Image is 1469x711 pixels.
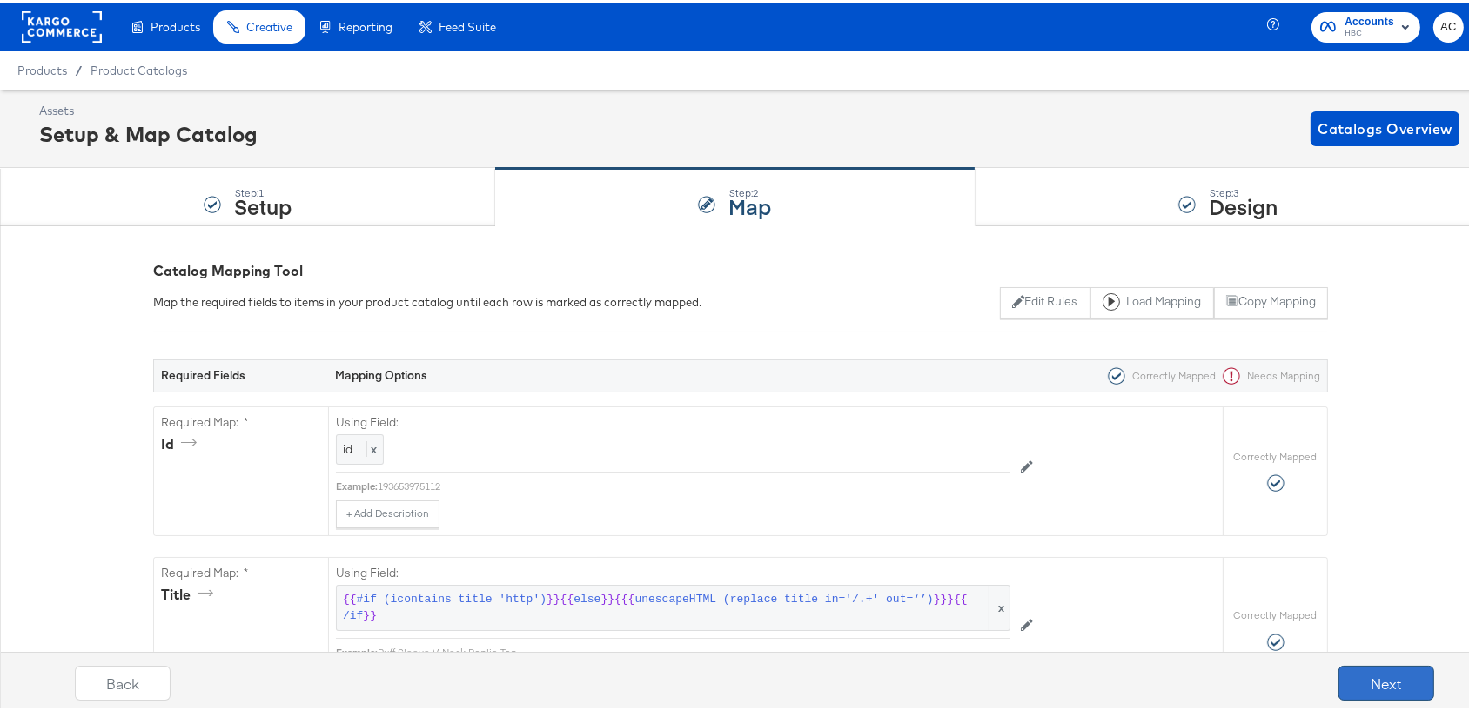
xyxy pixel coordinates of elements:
[336,477,378,491] div: Example:
[1234,606,1318,620] label: Correctly Mapped
[1000,285,1090,316] button: Edit Rules
[153,292,701,308] div: Map the required fields to items in your product catalog until each row is marked as correctly ma...
[363,606,377,622] span: }}
[1345,24,1394,38] span: HBC
[234,184,292,197] div: Step: 1
[1090,285,1214,316] button: Load Mapping
[1440,15,1457,35] span: AC
[614,589,634,606] span: {{{
[1311,109,1459,144] button: Catalogs Overview
[574,589,600,606] span: else
[366,439,377,454] span: x
[343,606,363,622] span: /if
[989,583,1010,627] span: x
[1234,447,1318,461] label: Correctly Mapped
[1101,365,1216,382] div: Correctly Mapped
[1311,10,1420,40] button: AccountsHBC
[39,100,258,117] div: Assets
[339,17,392,31] span: Reporting
[1209,184,1278,197] div: Step: 3
[39,117,258,146] div: Setup & Map Catalog
[1209,189,1278,218] strong: Design
[343,439,352,454] span: id
[91,61,187,75] a: Product Catalogs
[67,61,91,75] span: /
[336,498,439,526] button: + Add Description
[1216,365,1320,382] div: Needs Mapping
[357,589,547,606] span: #if (icontains title 'http')
[1345,10,1394,29] span: Accounts
[246,17,292,31] span: Creative
[728,184,771,197] div: Step: 2
[75,663,171,698] button: Back
[600,589,614,606] span: }}
[635,589,934,606] span: unescapeHTML (replace title in='/.+' out=‘’)
[547,589,560,606] span: }}
[336,562,1010,579] label: Using Field:
[343,589,357,606] span: {{
[17,61,67,75] span: Products
[335,365,427,380] strong: Mapping Options
[1433,10,1464,40] button: AC
[1338,663,1434,698] button: Next
[1318,114,1452,138] span: Catalogs Overview
[954,589,968,606] span: {{
[161,432,203,452] div: id
[161,562,321,579] label: Required Map: *
[153,258,1328,278] div: Catalog Mapping Tool
[161,412,321,428] label: Required Map: *
[560,589,574,606] span: {{
[934,589,954,606] span: }}}
[336,412,1010,428] label: Using Field:
[378,477,1010,491] div: 193653975112
[161,365,245,380] strong: Required Fields
[151,17,200,31] span: Products
[728,189,771,218] strong: Map
[1214,285,1328,316] button: Copy Mapping
[234,189,292,218] strong: Setup
[161,582,219,602] div: title
[439,17,496,31] span: Feed Suite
